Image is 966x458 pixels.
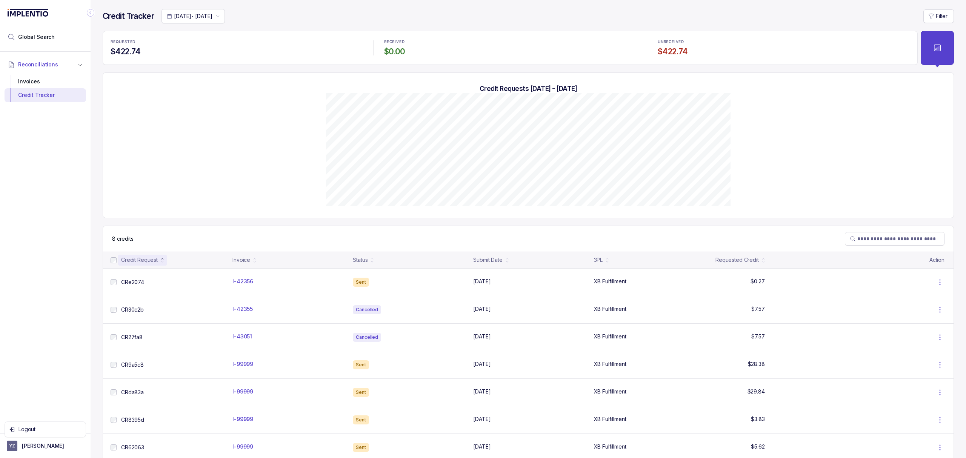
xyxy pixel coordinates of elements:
[18,426,81,433] p: Logout
[106,34,367,61] li: Statistic REQUESTED
[111,307,117,313] input: checkbox-checkbox-all
[473,305,491,313] p: [DATE]
[111,417,117,423] input: checkbox-checkbox-all
[594,256,603,264] div: 3PL
[103,226,954,252] nav: Table Control
[112,235,134,243] div: Remaining page entries
[353,256,368,264] div: Status
[121,416,144,424] p: CR8395d
[751,333,764,340] p: $7.57
[86,8,95,17] div: Collapse Icon
[111,334,117,340] input: checkbox-checkbox-all
[748,360,765,368] p: $28.38
[7,441,84,451] button: User initials[PERSON_NAME]
[658,40,684,44] p: UNRECEIVED
[174,12,212,20] p: [DATE] - [DATE]
[473,388,491,395] p: [DATE]
[162,9,225,23] button: Date Range Picker
[751,305,764,313] p: $7.57
[18,33,55,41] span: Global Search
[111,444,117,450] input: checkbox-checkbox-all
[121,444,144,451] p: CR62063
[653,34,914,61] li: Statistic UNRECEIVED
[18,61,58,68] span: Reconciliations
[111,389,117,395] input: checkbox-checkbox-all
[594,278,626,285] p: XB Fulfillment
[473,415,491,423] p: [DATE]
[473,333,491,340] p: [DATE]
[112,235,134,243] p: 8 credits
[11,88,80,102] div: Credit Tracker
[232,278,253,285] p: I-42356
[111,279,117,285] input: checkbox-checkbox-all
[748,388,765,395] p: $29.84
[111,40,135,44] p: REQUESTED
[232,333,252,340] p: I-43051
[353,443,369,452] div: Sent
[121,306,144,314] p: CR30c2b
[5,73,86,104] div: Reconciliations
[115,85,941,93] h5: Credit Requests [DATE] - [DATE]
[353,388,369,397] div: Sent
[594,333,626,340] p: XB Fulfillment
[121,278,144,286] p: CRe2074
[103,31,918,65] ul: Statistic Highlights
[111,362,117,368] input: checkbox-checkbox-all
[751,443,764,450] p: $5.62
[232,256,250,264] div: Invoice
[232,388,253,395] p: I-99999
[473,360,491,368] p: [DATE]
[111,46,363,57] h4: $422.74
[473,443,491,450] p: [DATE]
[232,305,253,313] p: I-42355
[232,360,253,368] p: I-99999
[121,334,143,341] p: CR27fa8
[751,415,764,423] p: $3.83
[384,46,636,57] h4: $0.00
[929,256,944,264] p: Action
[594,360,626,368] p: XB Fulfillment
[715,256,759,264] div: Requested Credit
[353,333,381,342] div: Cancelled
[5,56,86,73] button: Reconciliations
[594,305,626,313] p: XB Fulfillment
[473,256,502,264] div: Submit Date
[751,278,764,285] p: $0.27
[594,388,626,395] p: XB Fulfillment
[121,256,158,264] div: Credit Request
[353,305,381,314] div: Cancelled
[121,361,144,369] p: CR9a5c8
[473,278,491,285] p: [DATE]
[923,9,954,23] button: Filter
[845,232,944,246] search: Table Search Bar
[353,415,369,424] div: Sent
[353,278,369,287] div: Sent
[594,415,626,423] p: XB Fulfillment
[384,40,405,44] p: RECEIVED
[121,389,144,396] p: CRda83a
[594,443,626,450] p: XB Fulfillment
[103,11,154,22] h4: Credit Tracker
[166,12,212,20] search: Date Range Picker
[11,75,80,88] div: Invoices
[111,257,117,263] input: checkbox-checkbox-all
[7,441,17,451] span: User initials
[353,360,369,369] div: Sent
[380,34,641,61] li: Statistic RECEIVED
[232,415,253,423] p: I-99999
[936,12,948,20] p: Filter
[22,442,64,450] p: [PERSON_NAME]
[658,46,910,57] h4: $422.74
[232,443,253,450] p: I-99999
